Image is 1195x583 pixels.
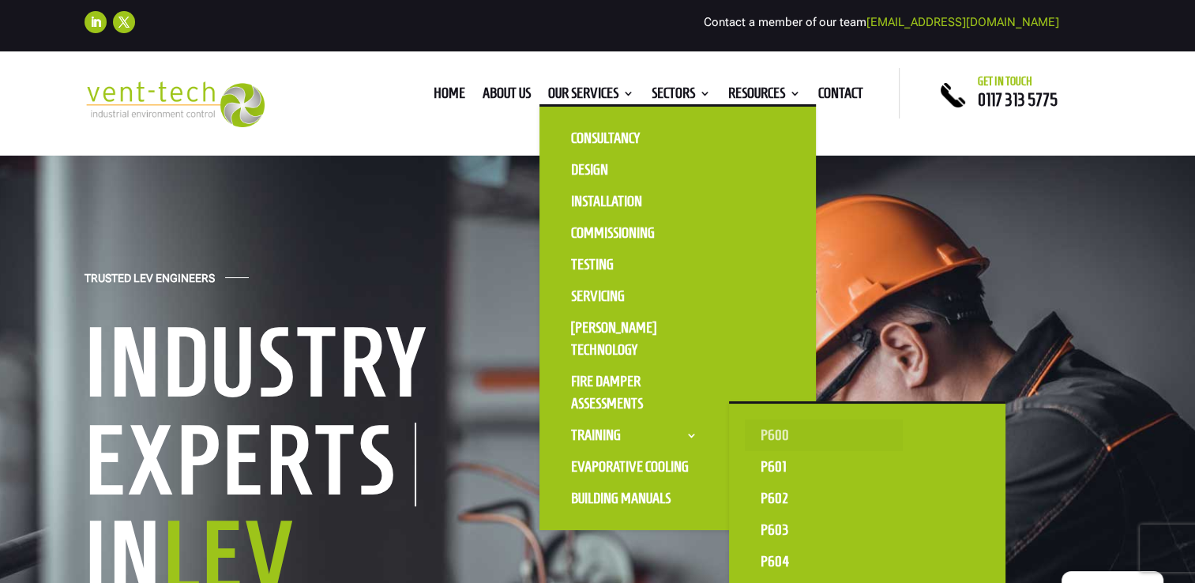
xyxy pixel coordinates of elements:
a: Follow on LinkedIn [85,11,107,33]
a: Commissioning [555,217,713,249]
a: Resources [728,88,801,105]
a: Installation [555,186,713,217]
a: Evaporative Cooling [555,451,713,483]
a: Fire Damper Assessments [555,366,713,419]
h1: Experts [85,423,416,506]
a: Building Manuals [555,483,713,514]
h1: Industry [85,313,574,420]
a: [EMAIL_ADDRESS][DOMAIN_NAME] [866,15,1059,29]
a: 0117 313 5775 [978,90,1058,109]
h4: Trusted LEV Engineers [85,272,215,293]
span: Contact a member of our team [704,15,1059,29]
a: [PERSON_NAME] Technology [555,312,713,366]
a: Follow on X [113,11,135,33]
a: P604 [745,546,903,577]
a: P602 [745,483,903,514]
a: About us [483,88,531,105]
a: Sectors [652,88,711,105]
a: P603 [745,514,903,546]
a: Our Services [548,88,634,105]
a: P601 [745,451,903,483]
a: Design [555,154,713,186]
a: Testing [555,249,713,280]
a: Servicing [555,280,713,312]
a: Home [434,88,465,105]
a: Contact [818,88,863,105]
span: Get in touch [978,75,1032,88]
a: Training [555,419,713,451]
a: Consultancy [555,122,713,154]
a: P600 [745,419,903,451]
img: 2023-09-27T08_35_16.549ZVENT-TECH---Clear-background [85,81,265,128]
